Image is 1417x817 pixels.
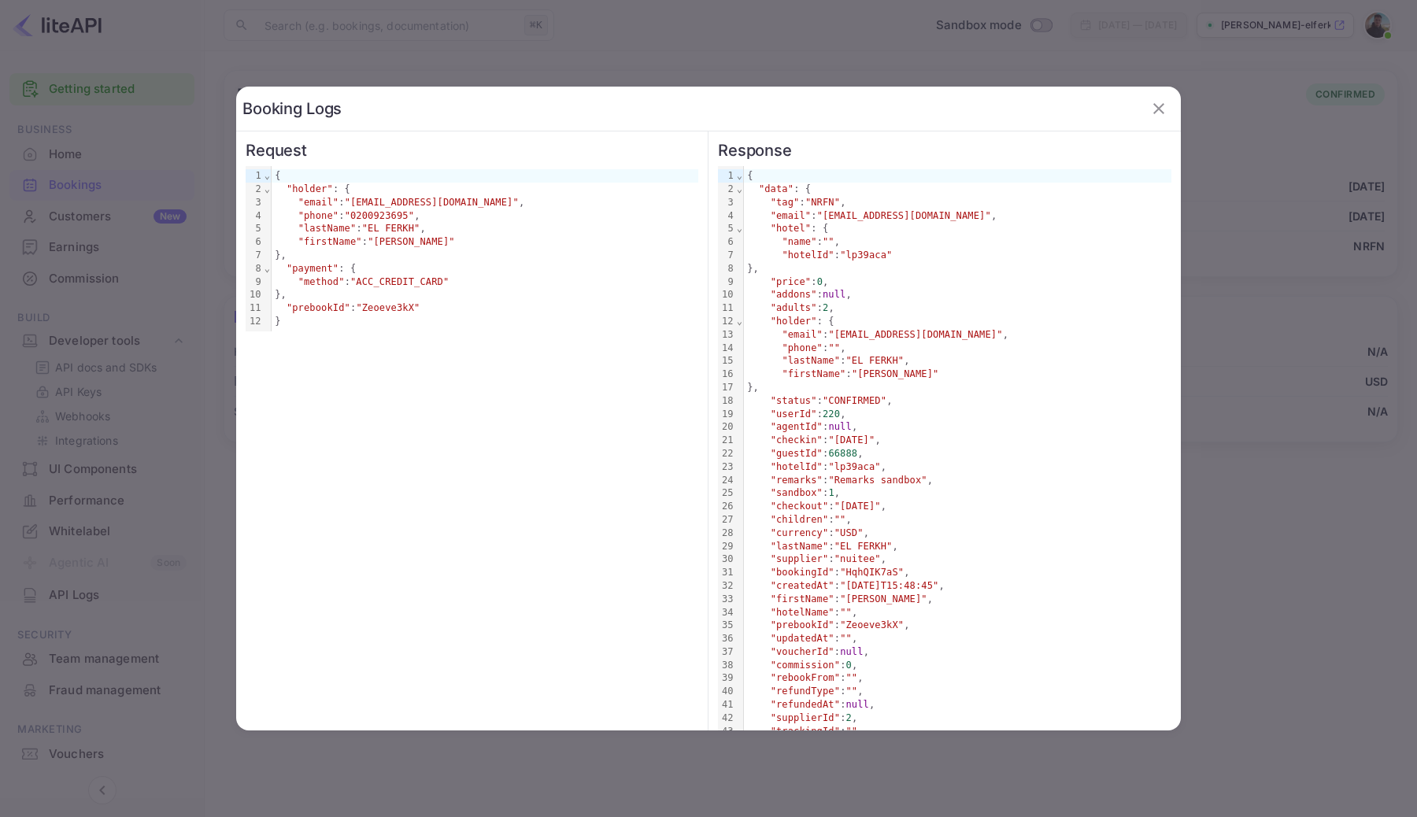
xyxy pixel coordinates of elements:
div: : , [744,645,1171,659]
div: 8 [246,262,264,275]
span: "NRFN" [805,197,840,208]
span: "" [846,726,858,737]
span: Fold line [736,316,743,327]
div: : [744,368,1171,381]
div: : [272,301,698,315]
div: : , [744,196,1171,209]
div: : { [744,222,1171,235]
span: "children" [771,514,829,525]
span: "lastName" [771,541,829,552]
div: 5 [246,222,264,235]
span: "phone" [782,342,823,353]
div: : , [744,354,1171,368]
span: "tag" [771,197,800,208]
div: : , [272,209,698,223]
span: "firstName" [298,236,362,247]
div: : , [744,434,1171,447]
div: : , [744,301,1171,315]
div: 37 [718,645,736,659]
span: "Remarks sandbox" [828,475,927,486]
span: "sandbox" [771,487,823,498]
span: "remarks" [771,475,823,486]
div: : , [744,553,1171,566]
div: 15 [718,354,736,368]
div: 11 [718,301,736,315]
span: "supplierId" [771,712,841,723]
div: : , [744,460,1171,474]
span: "[EMAIL_ADDRESS][DOMAIN_NAME]" [345,197,519,208]
div: }, [272,249,698,262]
div: 41 [718,698,736,712]
div: 14 [718,342,736,355]
span: "lp39aca" [840,250,892,261]
div: 24 [718,474,736,487]
span: "checkout" [771,501,829,512]
span: "lastName" [298,223,357,234]
div: 38 [718,659,736,672]
div: : , [744,671,1171,685]
span: "" [840,633,852,644]
div: : { [272,183,698,196]
div: }, [272,288,698,301]
div: 7 [718,249,736,262]
span: "hotel" [771,223,812,234]
div: : , [744,659,1171,672]
span: 0 [846,660,852,671]
div: 4 [246,209,264,223]
div: 18 [718,394,736,408]
span: "firstName" [771,593,834,604]
div: 33 [718,593,736,606]
div: : , [744,500,1171,513]
div: 17 [718,381,736,394]
span: "Zeoeve3kX" [840,619,904,630]
div: 34 [718,606,736,619]
div: 16 [718,368,736,381]
div: 11 [246,301,264,315]
span: 0 [817,276,823,287]
div: : , [744,474,1171,487]
div: : , [744,527,1171,540]
span: 220 [823,408,840,420]
span: "checkin" [771,434,823,445]
div: 25 [718,486,736,500]
div: 26 [718,500,736,513]
span: null [846,699,870,710]
span: "hotelName" [771,607,834,618]
div: 40 [718,685,736,698]
div: : , [744,275,1171,289]
div: 12 [718,315,736,328]
span: "currency" [771,527,829,538]
span: "hotelId" [771,461,823,472]
span: "data" [759,183,794,194]
span: "guestId" [771,448,823,459]
span: "method" [298,276,345,287]
div: 30 [718,553,736,566]
span: "phone" [298,210,339,221]
span: "0200923695" [345,210,415,221]
span: "[DATE]T15:48:45" [840,580,938,591]
span: "addons" [771,289,817,300]
div: 7 [246,249,264,262]
div: 1 [718,169,736,183]
div: 23 [718,460,736,474]
div: 28 [718,527,736,540]
div: : , [744,619,1171,632]
div: : [272,275,698,289]
div: : , [744,725,1171,738]
span: "firstName" [782,368,845,379]
span: Fold line [736,223,743,234]
span: "CONFIRMED" [823,395,886,406]
span: Fold line [736,170,743,181]
span: "[PERSON_NAME]" [368,236,455,247]
div: : , [744,593,1171,606]
div: : , [744,420,1171,434]
span: "nuitee" [834,553,881,564]
span: "refundType" [771,686,841,697]
span: "ACC_CREDIT_CARD" [350,276,449,287]
div: 2 [718,183,736,196]
div: : , [272,196,698,209]
span: "EL FERKH" [846,355,905,366]
span: "name" [782,236,816,247]
div: 9 [718,275,736,289]
span: "trackingId" [771,726,841,737]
